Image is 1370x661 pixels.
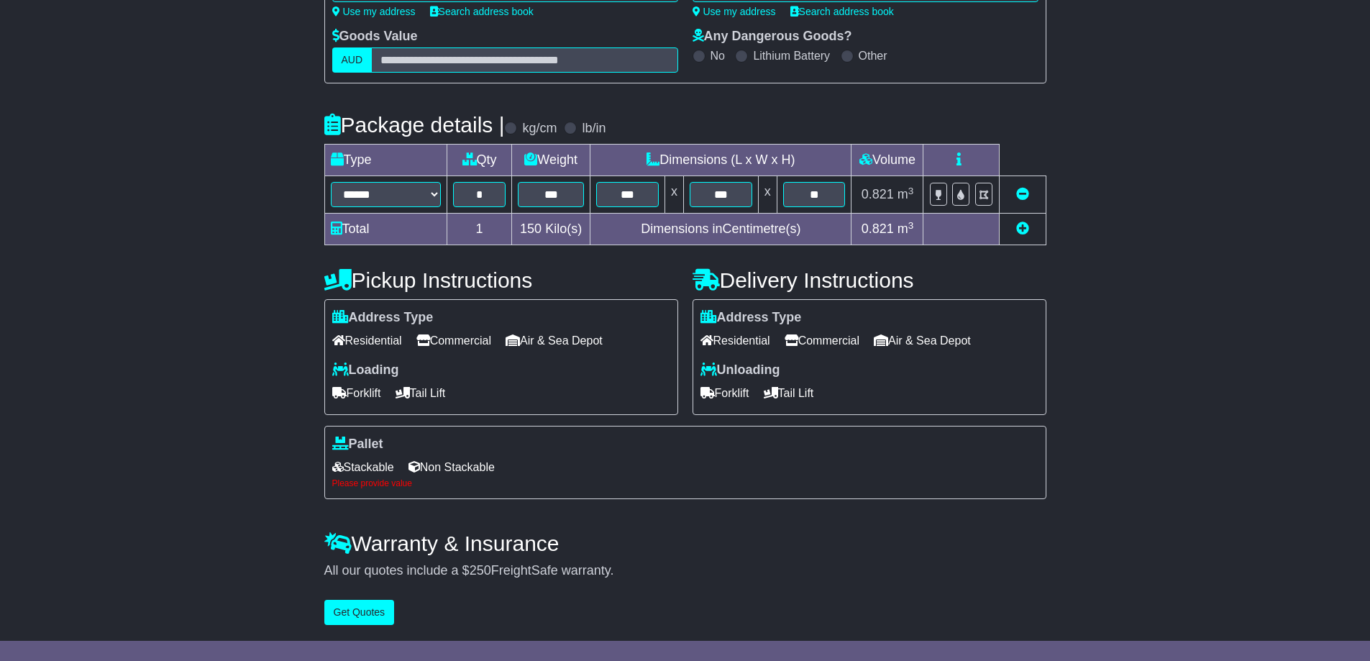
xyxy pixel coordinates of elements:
label: Other [859,49,887,63]
td: Qty [447,145,512,176]
span: Forklift [700,382,749,404]
sup: 3 [908,186,914,196]
span: 0.821 [862,222,894,236]
td: Weight [511,145,590,176]
td: Volume [851,145,923,176]
td: Total [324,214,447,245]
span: Tail Lift [396,382,446,404]
span: Residential [332,329,402,352]
span: Air & Sea Depot [506,329,603,352]
span: 150 [520,222,542,236]
label: Address Type [332,310,434,326]
span: Non Stackable [408,456,495,478]
div: Please provide value [332,478,1038,488]
a: Use my address [693,6,776,17]
span: 0.821 [862,187,894,201]
label: Goods Value [332,29,418,45]
td: 1 [447,214,512,245]
td: x [665,176,684,214]
span: Forklift [332,382,381,404]
h4: Pickup Instructions [324,268,678,292]
label: kg/cm [522,121,557,137]
a: Search address book [790,6,894,17]
span: m [898,187,914,201]
label: Any Dangerous Goods? [693,29,852,45]
span: m [898,222,914,236]
button: Get Quotes [324,600,395,625]
td: Type [324,145,447,176]
td: Dimensions (L x W x H) [590,145,851,176]
label: Unloading [700,363,780,378]
a: Use my address [332,6,416,17]
h4: Delivery Instructions [693,268,1046,292]
td: Kilo(s) [511,214,590,245]
label: AUD [332,47,373,73]
label: Loading [332,363,399,378]
h4: Package details | [324,113,505,137]
label: lb/in [582,121,606,137]
div: All our quotes include a $ FreightSafe warranty. [324,563,1046,579]
sup: 3 [908,220,914,231]
td: x [758,176,777,214]
label: No [711,49,725,63]
span: Tail Lift [764,382,814,404]
span: Air & Sea Depot [874,329,971,352]
label: Address Type [700,310,802,326]
h4: Warranty & Insurance [324,532,1046,555]
span: Residential [700,329,770,352]
span: Commercial [785,329,859,352]
label: Pallet [332,437,383,452]
label: Lithium Battery [753,49,830,63]
span: Commercial [416,329,491,352]
span: 250 [470,563,491,578]
span: Stackable [332,456,394,478]
a: Remove this item [1016,187,1029,201]
a: Search address book [430,6,534,17]
a: Add new item [1016,222,1029,236]
td: Dimensions in Centimetre(s) [590,214,851,245]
